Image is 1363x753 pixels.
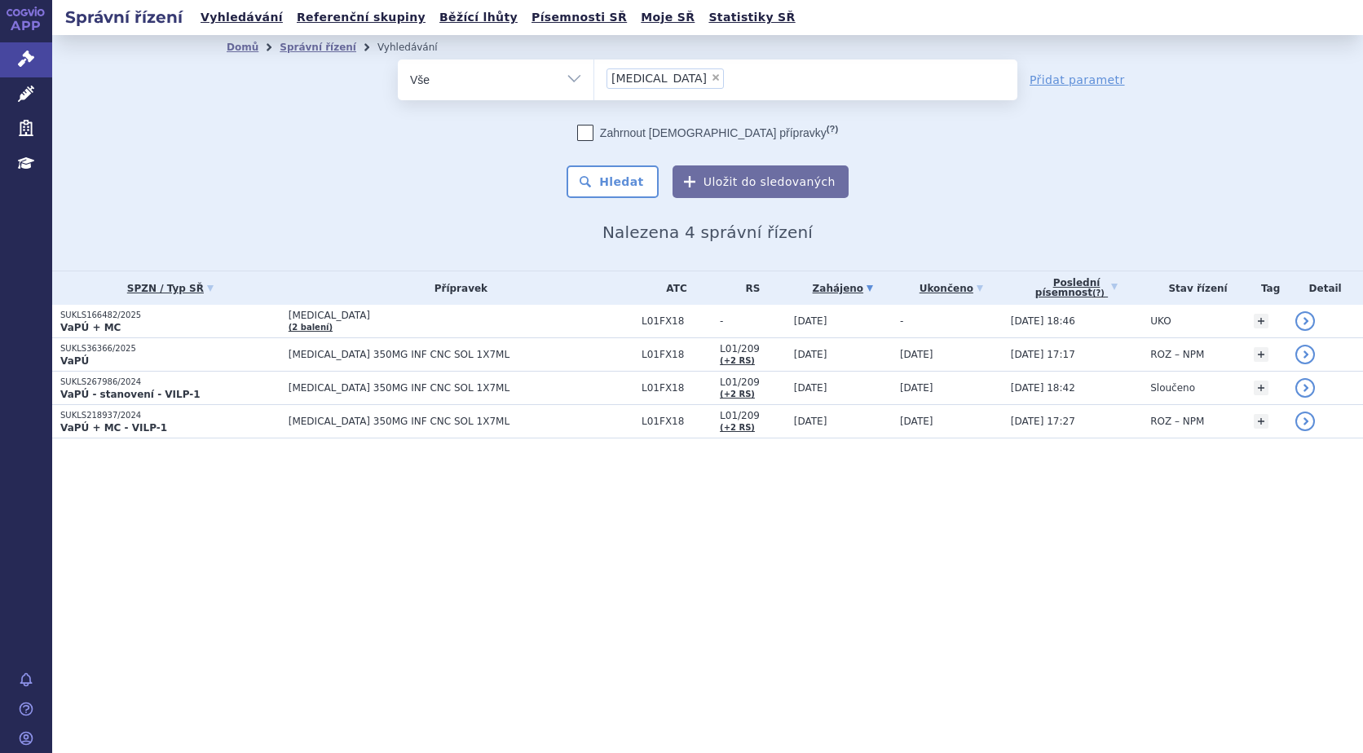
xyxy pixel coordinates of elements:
a: + [1254,414,1268,429]
span: [DATE] 17:27 [1011,416,1075,427]
span: L01FX18 [642,315,712,327]
button: Hledat [567,165,659,198]
span: [DATE] [794,382,827,394]
span: [DATE] 18:46 [1011,315,1075,327]
a: detail [1295,311,1315,331]
abbr: (?) [827,124,838,134]
span: L01FX18 [642,416,712,427]
a: Ukončeno [900,277,1003,300]
span: [DATE] [900,416,933,427]
button: Uložit do sledovaných [673,165,849,198]
a: detail [1295,345,1315,364]
a: Zahájeno [794,277,892,300]
a: (+2 RS) [720,356,755,365]
strong: VaPÚ - stanovení - VILP-1 [60,389,201,400]
span: [DATE] [900,349,933,360]
th: ATC [633,271,712,305]
span: Sloučeno [1150,382,1195,394]
th: Přípravek [280,271,633,305]
a: + [1254,381,1268,395]
strong: VaPÚ + MC - VILP-1 [60,422,167,434]
a: Poslednípísemnost(?) [1011,271,1142,305]
span: [DATE] 18:42 [1011,382,1075,394]
h2: Správní řízení [52,6,196,29]
span: Nalezena 4 správní řízení [602,222,813,242]
a: Vyhledávání [196,7,288,29]
span: ROZ – NPM [1150,349,1204,360]
a: Přidat parametr [1030,72,1125,88]
span: - [720,315,786,327]
span: [DATE] [900,382,933,394]
th: RS [712,271,786,305]
a: + [1254,347,1268,362]
span: L01/209 [720,343,786,354]
span: UKO [1150,315,1171,327]
input: [MEDICAL_DATA] [729,68,738,88]
a: Moje SŘ [636,7,699,29]
span: [DATE] 17:17 [1011,349,1075,360]
p: SUKLS218937/2024 [60,410,280,421]
a: (2 balení) [289,323,333,332]
span: L01/209 [720,376,786,388]
th: Stav řízení [1142,271,1246,305]
a: detail [1295,412,1315,431]
span: [DATE] [794,315,827,327]
a: Písemnosti SŘ [527,7,632,29]
a: Běžící lhůty [434,7,523,29]
a: SPZN / Typ SŘ [60,277,280,300]
p: SUKLS36366/2025 [60,343,280,354]
a: Statistiky SŘ [704,7,800,29]
span: [DATE] [794,416,827,427]
p: SUKLS166482/2025 [60,310,280,321]
th: Detail [1287,271,1363,305]
p: SUKLS267986/2024 [60,376,280,388]
span: L01FX18 [642,382,712,394]
li: Vyhledávání [377,35,459,59]
a: (+2 RS) [720,423,755,432]
strong: VaPÚ [60,355,89,367]
span: L01/209 [720,410,786,421]
span: [MEDICAL_DATA] [289,310,633,321]
th: Tag [1246,271,1287,305]
span: [MEDICAL_DATA] 350MG INF CNC SOL 1X7ML [289,416,633,427]
span: [MEDICAL_DATA] 350MG INF CNC SOL 1X7ML [289,349,633,360]
span: ROZ – NPM [1150,416,1204,427]
span: L01FX18 [642,349,712,360]
a: + [1254,314,1268,328]
span: [MEDICAL_DATA] 350MG INF CNC SOL 1X7ML [289,382,633,394]
a: detail [1295,378,1315,398]
label: Zahrnout [DEMOGRAPHIC_DATA] přípravky [577,125,838,141]
a: Referenční skupiny [292,7,430,29]
a: (+2 RS) [720,390,755,399]
a: Správní řízení [280,42,356,53]
span: [MEDICAL_DATA] [611,73,707,84]
span: [DATE] [794,349,827,360]
strong: VaPÚ + MC [60,322,121,333]
abbr: (?) [1092,288,1105,298]
span: - [900,315,903,327]
a: Domů [227,42,258,53]
span: × [711,73,721,82]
